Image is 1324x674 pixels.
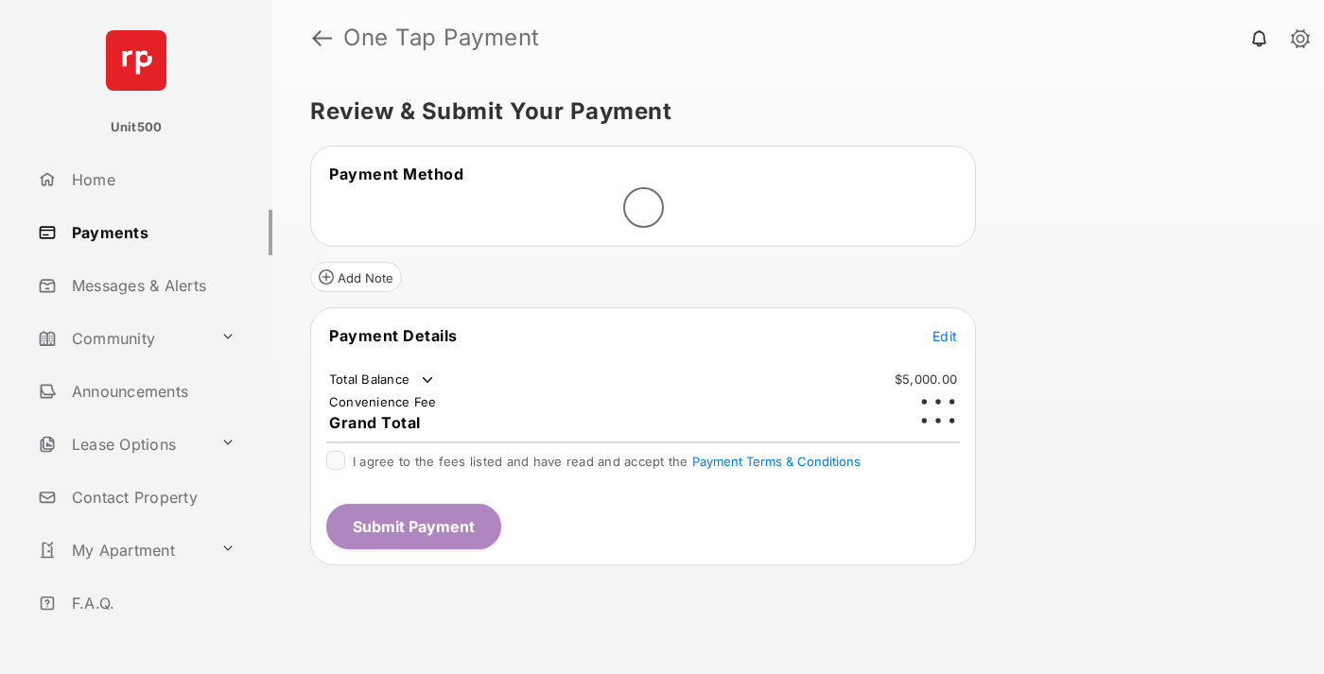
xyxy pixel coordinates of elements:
[329,413,421,432] span: Grand Total
[328,371,437,389] td: Total Balance
[692,454,861,469] button: I agree to the fees listed and have read and accept the
[30,263,272,308] a: Messages & Alerts
[30,157,272,202] a: Home
[329,326,458,345] span: Payment Details
[30,422,213,467] a: Lease Options
[30,475,272,520] a: Contact Property
[310,100,1271,123] h5: Review & Submit Your Payment
[932,326,957,345] button: Edit
[343,26,540,49] strong: One Tap Payment
[329,164,463,183] span: Payment Method
[310,262,402,292] button: Add Note
[106,30,166,91] img: svg+xml;base64,PHN2ZyB4bWxucz0iaHR0cDovL3d3dy53My5vcmcvMjAwMC9zdmciIHdpZHRoPSI2NCIgaGVpZ2h0PSI2NC...
[30,316,213,361] a: Community
[328,393,438,410] td: Convenience Fee
[30,580,272,626] a: F.A.Q.
[30,210,272,255] a: Payments
[932,328,957,344] span: Edit
[353,454,861,469] span: I agree to the fees listed and have read and accept the
[30,369,272,414] a: Announcements
[894,371,958,388] td: $5,000.00
[111,118,163,137] p: Unit500
[326,504,501,549] button: Submit Payment
[30,527,213,573] a: My Apartment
